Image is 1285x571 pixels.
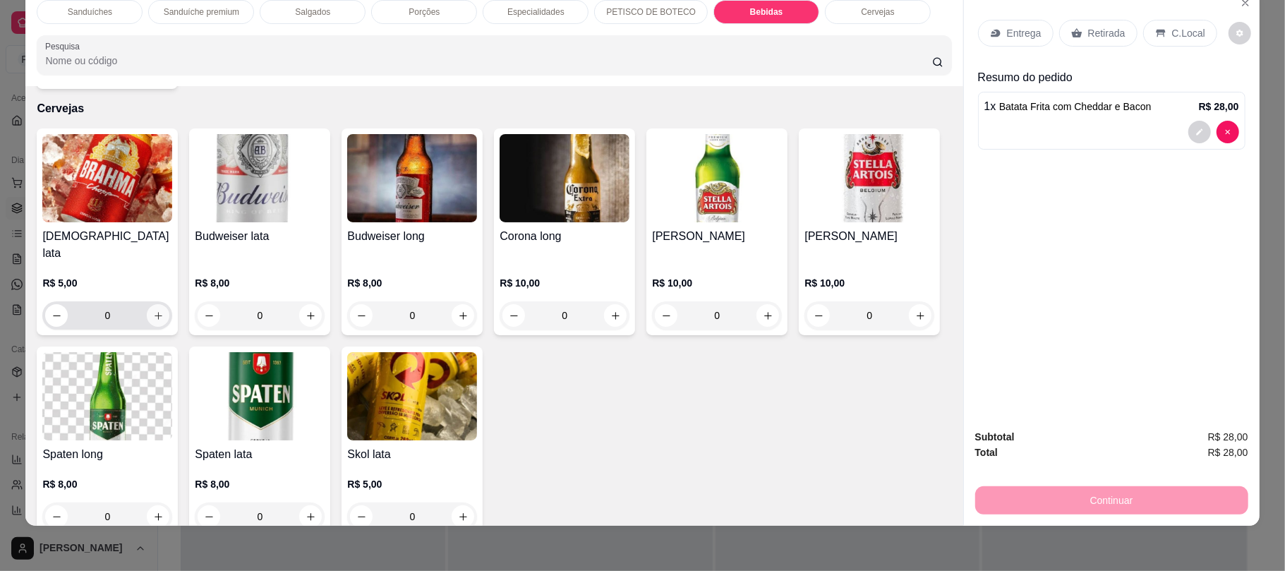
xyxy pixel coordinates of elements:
p: Porções [409,6,440,18]
p: Cervejas [861,6,894,18]
h4: Budweiser lata [195,228,325,245]
button: increase-product-quantity [604,304,627,327]
h4: [PERSON_NAME] [804,228,934,245]
img: product-image [804,134,934,222]
img: product-image [42,134,172,222]
p: Sanduíches [68,6,112,18]
strong: Subtotal [975,431,1015,443]
button: increase-product-quantity [909,304,931,327]
img: product-image [500,134,629,222]
img: product-image [195,134,325,222]
p: Cervejas [37,100,951,117]
h4: Corona long [500,228,629,245]
input: Pesquisa [45,54,931,68]
button: decrease-product-quantity [502,304,525,327]
span: Batata Frita com Cheddar e Bacon [999,101,1152,112]
p: R$ 8,00 [42,477,172,491]
p: Bebidas [750,6,783,18]
button: decrease-product-quantity [655,304,677,327]
img: product-image [347,352,477,440]
p: 1 x [984,98,1152,115]
button: decrease-product-quantity [807,304,830,327]
button: decrease-product-quantity [198,505,220,528]
p: Salgados [295,6,330,18]
button: decrease-product-quantity [1188,121,1211,143]
p: R$ 10,00 [804,276,934,290]
img: product-image [652,134,782,222]
p: R$ 28,00 [1199,100,1239,114]
img: product-image [347,134,477,222]
p: Especialidades [507,6,565,18]
button: decrease-product-quantity [350,505,373,528]
p: PETISCO DE BOTECO [606,6,696,18]
button: decrease-product-quantity [198,304,220,327]
button: increase-product-quantity [756,304,779,327]
h4: Spaten long [42,446,172,463]
h4: Skol lata [347,446,477,463]
h4: Budweiser long [347,228,477,245]
p: Entrega [1007,26,1042,40]
strong: Total [975,447,998,458]
button: decrease-product-quantity [1217,121,1239,143]
button: increase-product-quantity [299,505,322,528]
button: decrease-product-quantity [350,304,373,327]
p: R$ 8,00 [347,276,477,290]
h4: [PERSON_NAME] [652,228,782,245]
p: R$ 5,00 [42,276,172,290]
button: increase-product-quantity [452,304,474,327]
p: R$ 10,00 [652,276,782,290]
p: C.Local [1172,26,1205,40]
p: Retirada [1088,26,1126,40]
button: decrease-product-quantity [1229,22,1251,44]
button: increase-product-quantity [299,304,322,327]
button: decrease-product-quantity [45,505,68,528]
img: product-image [195,352,325,440]
p: R$ 10,00 [500,276,629,290]
p: R$ 8,00 [195,276,325,290]
span: R$ 28,00 [1208,429,1248,445]
label: Pesquisa [45,40,85,52]
span: R$ 28,00 [1208,445,1248,460]
button: increase-product-quantity [147,304,169,327]
p: R$ 8,00 [195,477,325,491]
p: Sanduíche premium [164,6,239,18]
button: increase-product-quantity [147,505,169,528]
button: increase-product-quantity [452,505,474,528]
img: product-image [42,352,172,440]
h4: [DEMOGRAPHIC_DATA] lata [42,228,172,262]
p: R$ 5,00 [347,477,477,491]
button: decrease-product-quantity [45,304,68,327]
p: Resumo do pedido [978,69,1245,86]
h4: Spaten lata [195,446,325,463]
